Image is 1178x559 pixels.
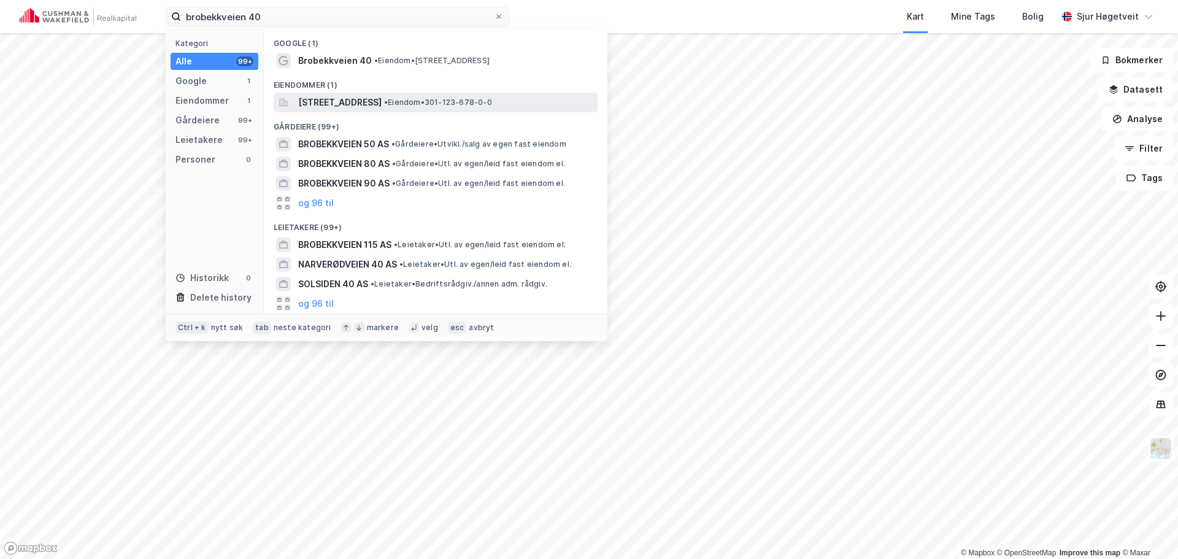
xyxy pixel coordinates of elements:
[175,74,207,88] div: Google
[175,39,258,48] div: Kategori
[1090,48,1173,72] button: Bokmerker
[391,139,566,149] span: Gårdeiere • Utvikl./salg av egen fast eiendom
[907,9,924,24] div: Kart
[399,260,571,269] span: Leietaker • Utl. av egen/leid fast eiendom el.
[175,93,229,108] div: Eiendommer
[264,112,607,134] div: Gårdeiere (99+)
[175,113,220,128] div: Gårdeiere
[244,96,253,106] div: 1
[298,296,334,311] button: og 96 til
[253,322,271,334] div: tab
[374,56,490,66] span: Eiendom • [STREET_ADDRESS]
[997,549,1057,557] a: OpenStreetMap
[392,159,396,168] span: •
[374,56,378,65] span: •
[1149,437,1172,460] img: Z
[264,213,607,235] div: Leietakere (99+)
[422,323,438,333] div: velg
[391,139,395,148] span: •
[298,176,390,191] span: BROBEKKVEIEN 90 AS
[298,257,397,272] span: NARVERØDVEIEN 40 AS
[448,322,467,334] div: esc
[264,29,607,51] div: Google (1)
[1117,500,1178,559] iframe: Chat Widget
[1098,77,1173,102] button: Datasett
[244,155,253,164] div: 0
[244,273,253,283] div: 0
[298,53,372,68] span: Brobekkveien 40
[394,240,566,250] span: Leietaker • Utl. av egen/leid fast eiendom el.
[392,159,565,169] span: Gårdeiere • Utl. av egen/leid fast eiendom el.
[244,76,253,86] div: 1
[20,8,136,25] img: cushman-wakefield-realkapital-logo.202ea83816669bd177139c58696a8fa1.svg
[951,9,995,24] div: Mine Tags
[175,133,223,147] div: Leietakere
[371,279,547,289] span: Leietaker • Bedriftsrådgiv./annen adm. rådgiv.
[469,323,494,333] div: avbryt
[264,71,607,93] div: Eiendommer (1)
[274,323,331,333] div: neste kategori
[961,549,995,557] a: Mapbox
[392,179,565,188] span: Gårdeiere • Utl. av egen/leid fast eiendom el.
[1116,166,1173,190] button: Tags
[1102,107,1173,131] button: Analyse
[175,271,229,285] div: Historikk
[236,115,253,125] div: 99+
[1114,136,1173,161] button: Filter
[236,135,253,145] div: 99+
[190,290,252,305] div: Delete history
[4,541,58,555] a: Mapbox homepage
[175,152,215,167] div: Personer
[298,95,382,110] span: [STREET_ADDRESS]
[392,179,396,188] span: •
[298,277,368,291] span: SOLSIDEN 40 AS
[175,322,209,334] div: Ctrl + k
[298,156,390,171] span: BROBEKKVEIEN 80 AS
[1117,500,1178,559] div: Kontrollprogram for chat
[298,237,391,252] span: BROBEKKVEIEN 115 AS
[298,196,334,210] button: og 96 til
[181,7,494,26] input: Søk på adresse, matrikkel, gårdeiere, leietakere eller personer
[399,260,403,269] span: •
[211,323,244,333] div: nytt søk
[175,54,192,69] div: Alle
[384,98,492,107] span: Eiendom • 301-123-678-0-0
[384,98,388,107] span: •
[1060,549,1120,557] a: Improve this map
[236,56,253,66] div: 99+
[394,240,398,249] span: •
[1077,9,1139,24] div: Sjur Høgetveit
[371,279,374,288] span: •
[367,323,399,333] div: markere
[1022,9,1044,24] div: Bolig
[298,137,389,152] span: BROBEKKVEIEN 50 AS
